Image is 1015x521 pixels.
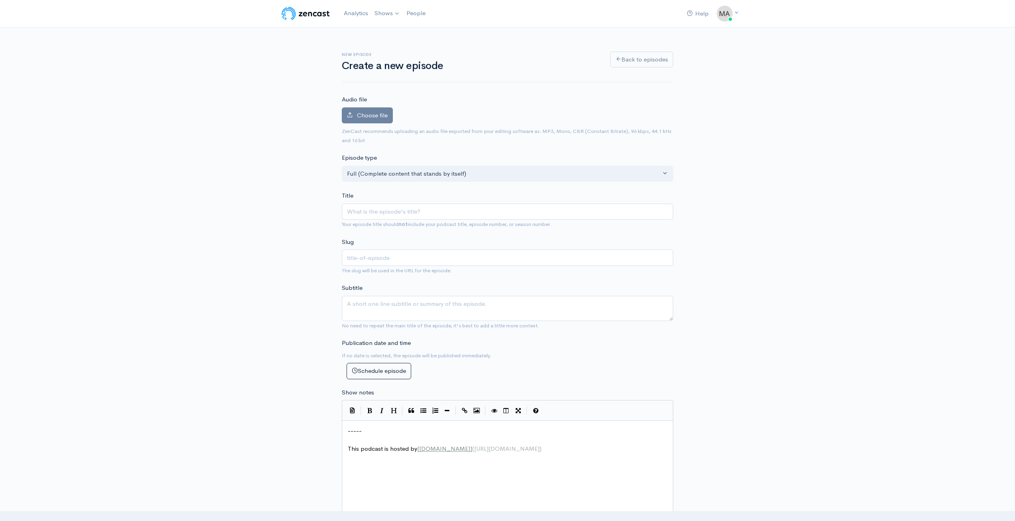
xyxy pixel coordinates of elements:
a: Back to episodes [610,52,673,68]
input: What is the episode's title? [342,204,673,220]
button: Insert Show Notes Template [346,404,358,416]
span: ( [472,445,474,452]
i: | [402,406,403,416]
button: Numbered List [429,405,441,417]
label: Episode type [342,153,377,162]
label: Slug [342,238,354,247]
img: ... [717,6,733,22]
button: Toggle Preview [488,405,500,417]
small: If no date is selected, the episode will be published immediately. [342,352,491,359]
span: This podcast is hosted by [348,445,542,452]
button: Insert Horizontal Line [441,405,453,417]
label: Subtitle [342,283,363,293]
button: Bold [364,405,376,417]
button: Create Link [459,405,471,417]
button: Quote [405,405,417,417]
button: Schedule episode [347,363,411,379]
small: The slug will be used in the URL for the episode. [342,267,452,274]
small: No need to repeat the main title of the episode, it's best to add a little more context. [342,322,539,329]
small: Your episode title should include your podcast title, episode number, or season number. [342,221,552,228]
label: Show notes [342,388,374,397]
span: ) [540,445,542,452]
h6: New episode [342,52,601,57]
button: Heading [388,405,400,417]
small: ZenCast recommends uploading an audio file exported from your editing software as: MP3, Mono, CBR... [342,128,672,144]
span: [ [417,445,419,452]
a: Help [684,5,712,22]
img: ZenCast Logo [280,6,331,22]
button: Toggle Side by Side [500,405,512,417]
i: | [485,406,486,416]
span: ] [470,445,472,452]
input: title-of-episode [342,250,673,266]
label: Publication date and time [342,339,411,348]
a: Analytics [341,5,371,22]
iframe: gist-messenger-bubble-iframe [988,494,1007,513]
span: [URL][DOMAIN_NAME] [474,445,540,452]
button: Toggle Fullscreen [512,405,524,417]
span: Choose file [357,111,388,119]
button: Full (Complete content that stands by itself) [342,166,673,182]
span: ----- [348,427,362,434]
span: [DOMAIN_NAME] [419,445,470,452]
button: Insert Image [471,405,483,417]
a: Shows [371,5,403,22]
button: Markdown Guide [530,405,542,417]
button: Generic List [417,405,429,417]
label: Audio file [342,95,367,104]
div: Full (Complete content that stands by itself) [347,169,661,178]
button: Italic [376,405,388,417]
a: People [403,5,429,22]
label: Title [342,191,353,200]
strong: not [398,221,408,228]
h1: Create a new episode [342,60,601,72]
